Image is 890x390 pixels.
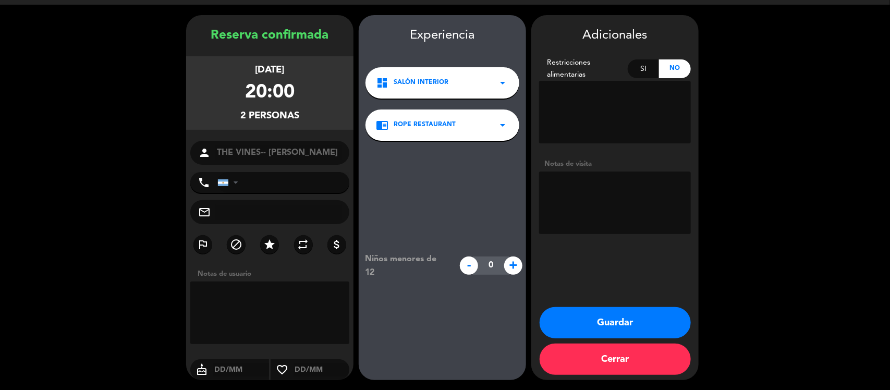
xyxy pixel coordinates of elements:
[540,307,691,338] button: Guardar
[504,257,522,275] span: +
[357,252,455,279] div: Niños menores de 12
[240,108,299,124] div: 2 personas
[198,176,210,189] i: phone
[460,257,478,275] span: -
[255,63,285,78] div: [DATE]
[245,78,295,108] div: 20:00
[218,173,242,192] div: Argentina: +54
[198,206,211,218] i: mail_outline
[539,159,691,169] div: Notas de visita
[230,238,242,251] i: block
[192,269,353,279] div: Notas de usuario
[331,238,343,251] i: attach_money
[271,363,294,376] i: favorite_border
[628,59,660,78] div: Si
[263,238,276,251] i: star
[539,57,628,81] div: Restricciones alimentarias
[659,59,691,78] div: No
[186,26,353,46] div: Reserva confirmada
[376,77,388,89] i: dashboard
[359,26,526,46] div: Experiencia
[496,77,509,89] i: arrow_drop_down
[540,344,691,375] button: Cerrar
[297,238,310,251] i: repeat
[198,147,211,159] i: person
[539,26,691,46] div: Adicionales
[213,363,269,376] input: DD/MM
[394,120,456,130] span: ROPE RESTAURANT
[190,363,213,376] i: cake
[496,119,509,131] i: arrow_drop_down
[294,363,349,376] input: DD/MM
[394,78,448,88] span: Salón Interior
[376,119,388,131] i: chrome_reader_mode
[197,238,209,251] i: outlined_flag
